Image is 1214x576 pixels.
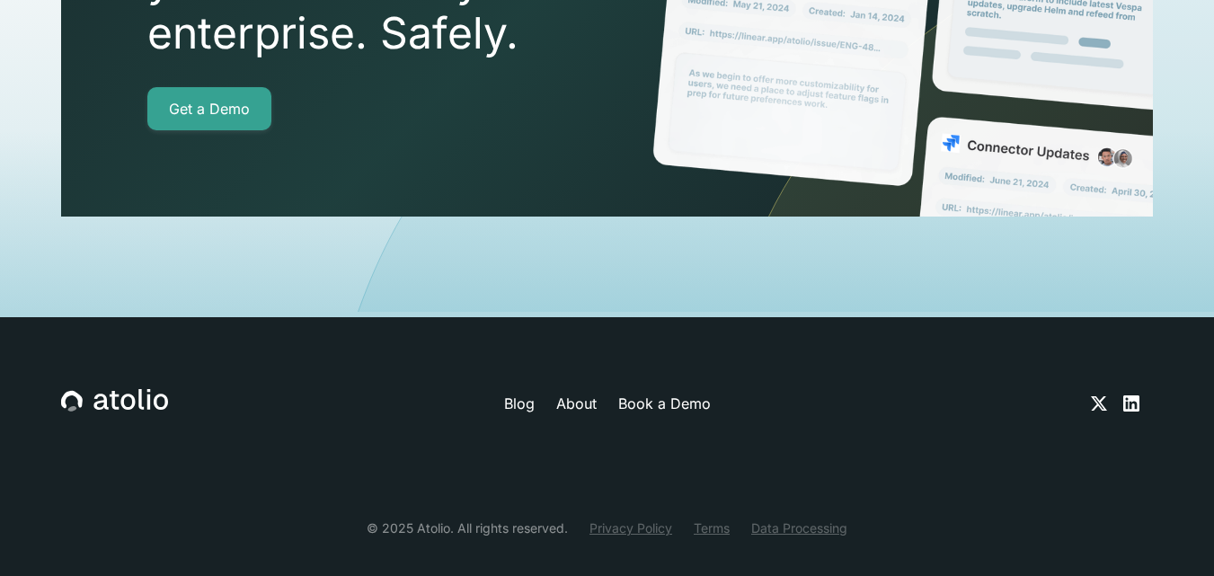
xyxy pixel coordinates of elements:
[618,393,711,414] a: Book a Demo
[367,518,568,537] div: © 2025 Atolio. All rights reserved.
[751,518,847,537] a: Data Processing
[694,518,730,537] a: Terms
[556,393,597,414] a: About
[589,518,672,537] a: Privacy Policy
[147,87,271,130] a: Get a Demo
[504,393,535,414] a: Blog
